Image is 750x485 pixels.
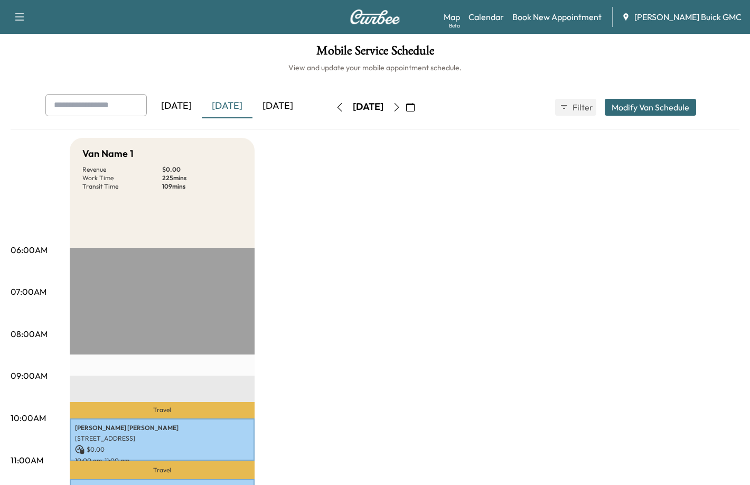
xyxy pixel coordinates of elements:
a: Calendar [468,11,504,23]
p: 06:00AM [11,244,48,256]
p: Revenue [82,165,162,174]
p: 07:00AM [11,285,46,298]
p: Work Time [82,174,162,182]
p: 10:00AM [11,412,46,424]
a: MapBeta [444,11,460,23]
p: [PERSON_NAME] [PERSON_NAME] [75,424,249,432]
div: [DATE] [353,100,383,114]
p: 08:00AM [11,328,48,340]
button: Filter [555,99,596,116]
p: 10:00 am - 11:00 am [75,456,249,465]
p: 11:00AM [11,454,43,467]
div: Beta [449,22,460,30]
span: [PERSON_NAME] Buick GMC [634,11,742,23]
h1: Mobile Service Schedule [11,44,739,62]
p: [STREET_ADDRESS] [75,434,249,443]
p: 109 mins [162,182,242,191]
div: [DATE] [252,94,303,118]
h5: Van Name 1 [82,146,134,161]
p: Travel [70,461,255,479]
p: $ 0.00 [162,165,242,174]
span: Filter [573,101,592,114]
img: Curbee Logo [350,10,400,24]
h6: View and update your mobile appointment schedule. [11,62,739,73]
a: Book New Appointment [512,11,602,23]
div: [DATE] [202,94,252,118]
p: 09:00AM [11,369,48,382]
div: [DATE] [151,94,202,118]
p: Travel [70,402,255,418]
p: $ 0.00 [75,445,249,454]
p: 225 mins [162,174,242,182]
p: Transit Time [82,182,162,191]
button: Modify Van Schedule [605,99,696,116]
